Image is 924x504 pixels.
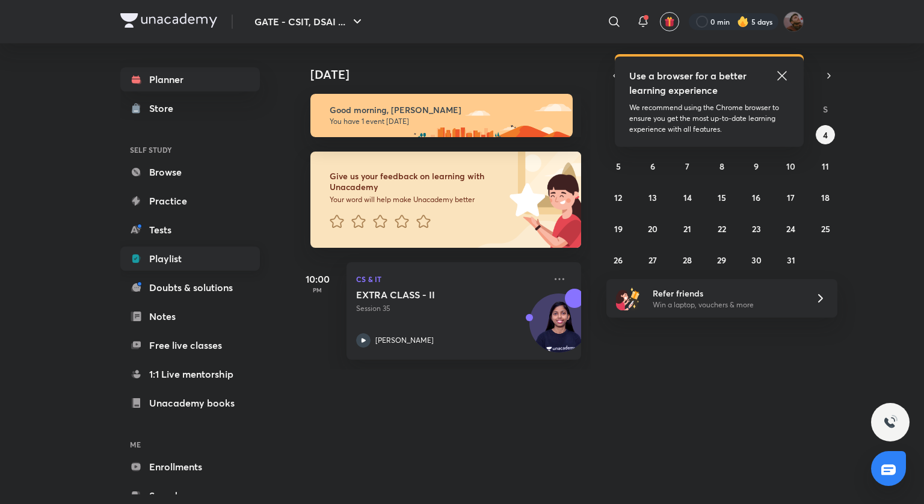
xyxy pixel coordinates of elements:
[781,188,801,207] button: October 17, 2025
[752,223,761,235] abbr: October 23, 2025
[120,247,260,271] a: Playlist
[823,129,828,141] abbr: October 4, 2025
[816,219,835,238] button: October 25, 2025
[120,218,260,242] a: Tests
[643,250,662,269] button: October 27, 2025
[786,223,795,235] abbr: October 24, 2025
[330,195,505,204] p: Your word will help make Unacademy better
[356,272,545,286] p: CS & IT
[356,303,545,314] p: Session 35
[816,125,835,144] button: October 4, 2025
[821,223,830,235] abbr: October 25, 2025
[781,156,801,176] button: October 10, 2025
[643,156,662,176] button: October 6, 2025
[752,192,760,203] abbr: October 16, 2025
[816,188,835,207] button: October 18, 2025
[614,192,622,203] abbr: October 12, 2025
[120,13,217,31] a: Company Logo
[648,223,658,235] abbr: October 20, 2025
[643,188,662,207] button: October 13, 2025
[718,192,726,203] abbr: October 15, 2025
[717,254,726,266] abbr: October 29, 2025
[356,289,506,301] h5: EXTRA CLASS - II
[310,67,593,82] h4: [DATE]
[822,161,829,172] abbr: October 11, 2025
[712,250,731,269] button: October 29, 2025
[678,219,697,238] button: October 21, 2025
[683,192,692,203] abbr: October 14, 2025
[718,223,726,235] abbr: October 22, 2025
[310,94,573,137] img: morning
[120,275,260,300] a: Doubts & solutions
[616,286,640,310] img: referral
[712,219,731,238] button: October 22, 2025
[530,300,588,358] img: Avatar
[653,300,801,310] p: Win a laptop, vouchers & more
[787,254,795,266] abbr: October 31, 2025
[120,304,260,328] a: Notes
[120,362,260,386] a: 1:1 Live mentorship
[643,219,662,238] button: October 20, 2025
[616,161,621,172] abbr: October 5, 2025
[664,16,675,27] img: avatar
[751,254,762,266] abbr: October 30, 2025
[629,69,749,97] h5: Use a browser for a better learning experience
[781,219,801,238] button: October 24, 2025
[685,161,689,172] abbr: October 7, 2025
[609,219,628,238] button: October 19, 2025
[712,188,731,207] button: October 15, 2025
[754,161,759,172] abbr: October 9, 2025
[650,161,655,172] abbr: October 6, 2025
[683,223,691,235] abbr: October 21, 2025
[660,12,679,31] button: avatar
[120,455,260,479] a: Enrollments
[678,156,697,176] button: October 7, 2025
[719,161,724,172] abbr: October 8, 2025
[683,254,692,266] abbr: October 28, 2025
[294,272,342,286] h5: 10:00
[614,223,623,235] abbr: October 19, 2025
[614,254,623,266] abbr: October 26, 2025
[783,11,804,32] img: Suryansh Singh
[821,192,830,203] abbr: October 18, 2025
[120,391,260,415] a: Unacademy books
[747,219,766,238] button: October 23, 2025
[648,192,657,203] abbr: October 13, 2025
[816,156,835,176] button: October 11, 2025
[120,67,260,91] a: Planner
[781,250,801,269] button: October 31, 2025
[648,254,657,266] abbr: October 27, 2025
[747,250,766,269] button: October 30, 2025
[120,333,260,357] a: Free live classes
[712,156,731,176] button: October 8, 2025
[120,96,260,120] a: Store
[653,287,801,300] h6: Refer friends
[330,105,562,115] h6: Good morning, [PERSON_NAME]
[330,171,505,192] h6: Give us your feedback on learning with Unacademy
[678,250,697,269] button: October 28, 2025
[678,188,697,207] button: October 14, 2025
[747,156,766,176] button: October 9, 2025
[737,16,749,28] img: streak
[786,161,795,172] abbr: October 10, 2025
[120,189,260,213] a: Practice
[294,286,342,293] p: PM
[609,250,628,269] button: October 26, 2025
[120,434,260,455] h6: ME
[120,13,217,28] img: Company Logo
[883,415,898,429] img: ttu
[375,335,434,346] p: [PERSON_NAME]
[609,156,628,176] button: October 5, 2025
[823,103,828,115] abbr: Saturday
[247,10,372,34] button: GATE - CSIT, DSAI ...
[120,140,260,160] h6: SELF STUDY
[330,117,562,126] p: You have 1 event [DATE]
[747,188,766,207] button: October 16, 2025
[149,101,180,115] div: Store
[609,188,628,207] button: October 12, 2025
[629,102,789,135] p: We recommend using the Chrome browser to ensure you get the most up-to-date learning experience w...
[120,160,260,184] a: Browse
[469,152,581,248] img: feedback_image
[787,192,795,203] abbr: October 17, 2025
